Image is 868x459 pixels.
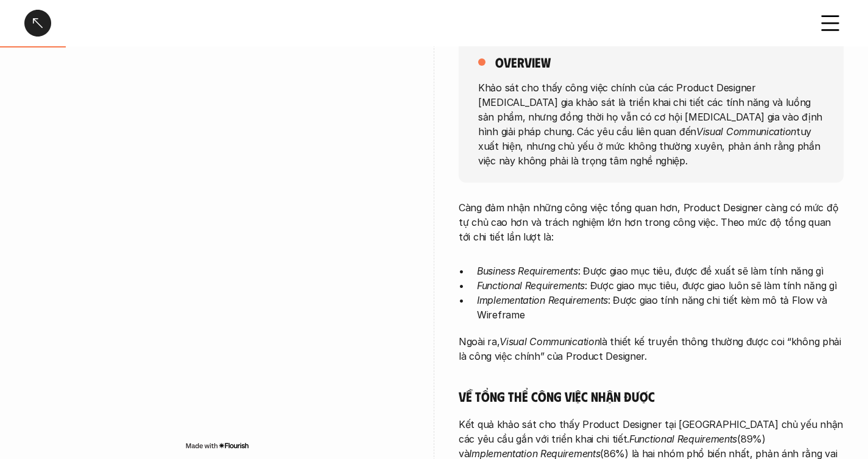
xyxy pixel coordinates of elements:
[499,335,599,348] em: Visual Communication
[629,433,737,445] em: Functional Requirements
[185,441,249,450] img: Made with Flourish
[24,73,409,438] iframe: Interactive or visual content
[477,278,844,293] p: : Được giao mục tiêu, được giao luôn sẽ làm tính năng gì
[477,279,585,292] em: Functional Requirements
[477,265,578,277] em: Business Requirements
[459,388,844,405] h5: Về tổng thể công việc nhận được
[459,200,844,244] p: Càng đảm nhận những công việc tổng quan hơn, Product Designer càng có mức độ tự chủ cao hơn và tr...
[478,80,824,167] p: Khảo sát cho thấy công việc chính của các Product Designer [MEDICAL_DATA] gia khảo sát là triển k...
[477,294,608,306] em: Implementation Requirements
[459,334,844,363] p: Ngoài ra, là thiết kế truyền thông thường được coi “không phải là công việc chính” của Product De...
[696,125,796,137] em: Visual Communication
[495,54,551,71] h5: overview
[477,293,844,322] p: : Được giao tính năng chi tiết kèm mô tả Flow và Wireframe
[477,264,844,278] p: : Được giao mục tiêu, được đề xuất sẽ làm tính năng gì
